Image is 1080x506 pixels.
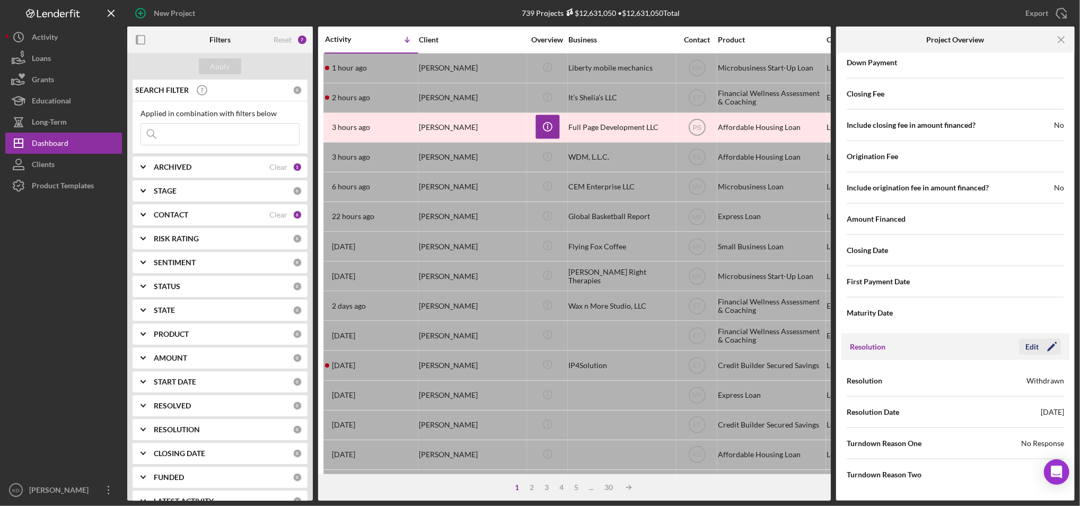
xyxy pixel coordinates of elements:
span: [DATE] [1041,407,1064,417]
div: Loans [32,48,51,72]
div: [PERSON_NAME] Right Therapies [568,262,674,290]
h3: Resolution [850,342,885,352]
div: [PERSON_NAME] [419,441,525,469]
div: Affordable Housing Loan [718,143,824,171]
div: 0 [293,258,302,267]
div: Educational [827,84,876,112]
div: Microbusiness Loan [718,173,824,201]
div: [PERSON_NAME] [419,470,525,499]
button: Export [1015,3,1075,24]
div: Overview [528,36,567,44]
time: 2025-10-07 17:57 [332,242,355,251]
div: Open Intercom Messenger [1044,459,1069,485]
div: Educational [827,321,876,350]
div: [PERSON_NAME] [419,292,525,320]
div: 7 [297,34,308,45]
button: KD[PERSON_NAME] [5,479,122,501]
button: Long-Term [5,111,122,133]
time: 2025-10-05 00:59 [332,331,355,340]
div: Clear [269,163,287,171]
b: PRODUCT [154,330,189,338]
div: Edit [1025,339,1039,355]
div: Activity [325,35,372,43]
div: 30 [599,483,618,492]
span: Amount Financed [847,214,906,224]
div: 0 [293,306,302,315]
div: Product Templates [32,175,94,199]
div: Express Loan [718,203,824,231]
div: Credit Builder Secured Savings [718,411,824,439]
b: Project Overview [927,36,985,44]
div: Export [1025,3,1048,24]
text: ET [693,94,701,102]
button: Activity [5,27,122,48]
time: 2025-10-08 15:51 [332,153,370,161]
div: Educational [827,470,876,499]
b: START DATE [154,378,196,386]
div: Microbusiness Start-Up Loan [718,54,824,82]
a: Loans [5,48,122,69]
time: 2025-10-04 15:18 [332,421,355,429]
div: ... [584,483,599,492]
text: KD [692,451,701,459]
div: 4 [554,483,569,492]
div: 0 [293,186,302,196]
b: CONTACT [154,211,188,219]
div: Financial Wellness Assessment & Coaching [718,470,824,499]
div: Microbusiness Start-Up Loan [718,262,824,290]
text: ET [693,362,701,370]
div: Loan [827,351,876,379]
div: Dashboard [32,133,68,156]
time: 2025-10-07 13:37 [332,272,355,281]
div: Withdrawn [1026,376,1064,386]
span: Closing Fee [847,89,884,99]
div: Full Page Development LLC [568,114,674,142]
div: No Response [1021,438,1064,449]
div: Affordable Housing Loan [718,441,824,469]
time: 2025-10-07 20:47 [332,212,374,221]
b: RESOLVED [154,402,191,410]
div: Product [718,36,824,44]
button: Clients [5,154,122,175]
time: 2025-10-06 16:10 [332,302,366,310]
button: Product Templates [5,175,122,196]
span: Down Payment [847,57,897,68]
div: IP4Solution [568,351,674,379]
time: 2025-10-08 12:31 [332,182,370,191]
div: Loan [827,143,876,171]
b: RISK RATING [154,234,199,243]
div: Loan [827,54,876,82]
div: Loan [827,411,876,439]
div: Liberty mobile mechanics [568,54,674,82]
text: PS [692,154,701,161]
div: 0 [293,377,302,387]
text: PS [692,124,701,132]
button: Dashboard [5,133,122,154]
div: 0 [293,401,302,411]
div: [PERSON_NAME] [419,54,525,82]
text: MR [692,243,702,250]
text: MR [692,392,702,399]
div: Clients [32,154,55,178]
div: Global Basketball Report [568,203,674,231]
time: 2025-10-08 16:22 [332,123,370,132]
div: Loan [827,441,876,469]
text: MR [692,65,702,72]
b: SENTIMENT [154,258,196,267]
span: Resolution Date [847,407,899,417]
div: New Project [154,3,195,24]
b: Filters [209,36,231,44]
text: MR [692,273,702,280]
div: 0 [293,282,302,291]
div: Activity [32,27,58,50]
span: No [1054,120,1064,130]
button: Edit [1019,339,1061,355]
div: [PERSON_NAME] [419,143,525,171]
button: New Project [127,3,206,24]
div: Express Loan [718,381,824,409]
div: [PERSON_NAME] [419,351,525,379]
div: 0 [293,234,302,243]
b: ARCHIVED [154,163,191,171]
